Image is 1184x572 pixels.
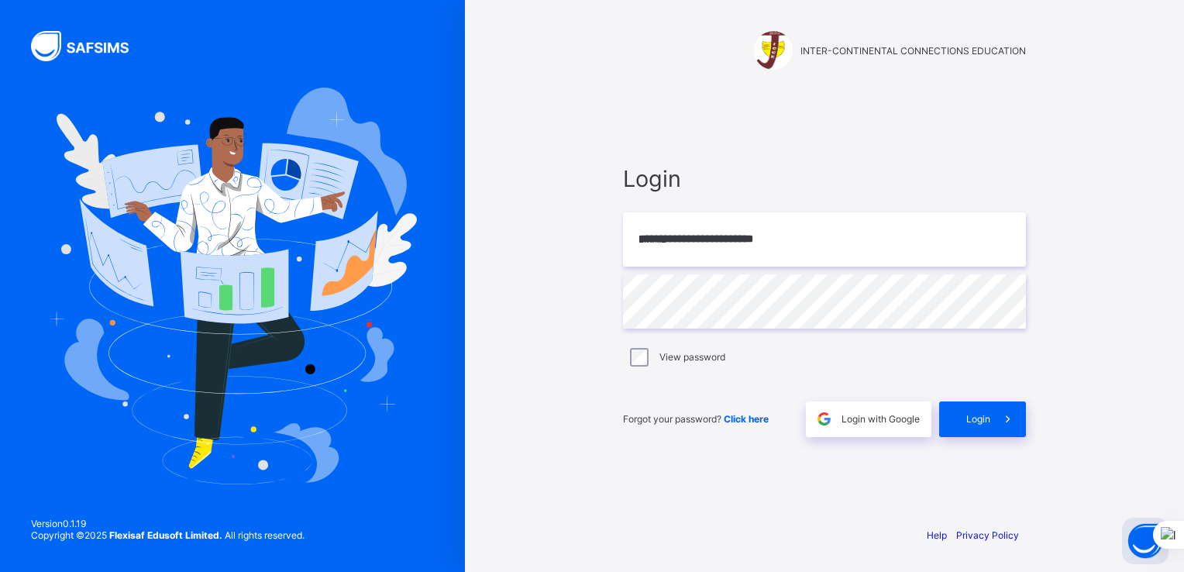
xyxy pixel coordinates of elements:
[31,529,305,541] span: Copyright © 2025 All rights reserved.
[800,45,1026,57] span: INTER-CONTINENTAL CONNECTIONS EDUCATION
[815,410,833,428] img: google.396cfc9801f0270233282035f929180a.svg
[31,518,305,529] span: Version 0.1.19
[956,529,1019,541] a: Privacy Policy
[623,165,1026,192] span: Login
[48,88,417,484] img: Hero Image
[724,413,769,425] a: Click here
[623,413,769,425] span: Forgot your password?
[659,351,725,363] label: View password
[927,529,947,541] a: Help
[966,413,990,425] span: Login
[1122,518,1169,564] button: Open asap
[109,529,222,541] strong: Flexisaf Edusoft Limited.
[31,31,147,61] img: SAFSIMS Logo
[842,413,920,425] span: Login with Google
